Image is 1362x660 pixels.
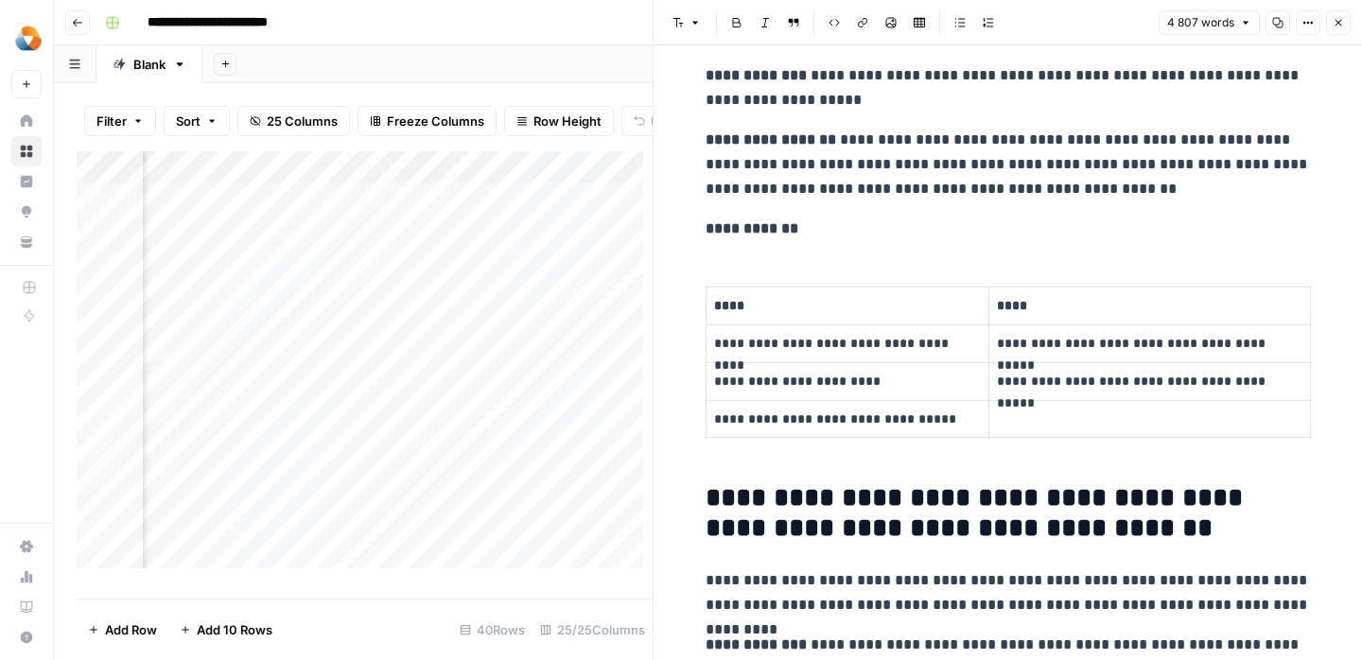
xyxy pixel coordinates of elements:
span: 4 807 words [1167,14,1234,31]
a: Browse [11,136,42,166]
span: Add Row [105,620,157,639]
button: 25 Columns [237,106,350,136]
button: Add 10 Rows [168,615,284,645]
button: Filter [84,106,156,136]
a: Home [11,106,42,136]
div: Blank [133,55,166,74]
a: Learning Hub [11,592,42,622]
button: Add Row [77,615,168,645]
a: Blank [96,45,202,83]
a: Opportunities [11,197,42,227]
div: 25/25 Columns [533,615,653,645]
span: Add 10 Rows [197,620,272,639]
a: Settings [11,531,42,562]
button: Undo [621,106,695,136]
span: Sort [176,112,201,130]
button: Row Height [504,106,614,136]
span: Row Height [533,112,602,130]
span: Filter [96,112,127,130]
div: 40 Rows [452,615,533,645]
a: Your Data [11,227,42,257]
button: Help + Support [11,622,42,652]
button: Workspace: Milengo [11,15,42,62]
a: Usage [11,562,42,592]
button: 4 807 words [1159,10,1260,35]
span: Freeze Columns [387,112,484,130]
button: Freeze Columns [358,106,497,136]
img: Milengo Logo [11,22,45,56]
span: 25 Columns [267,112,338,130]
a: Insights [11,166,42,197]
button: Sort [164,106,230,136]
